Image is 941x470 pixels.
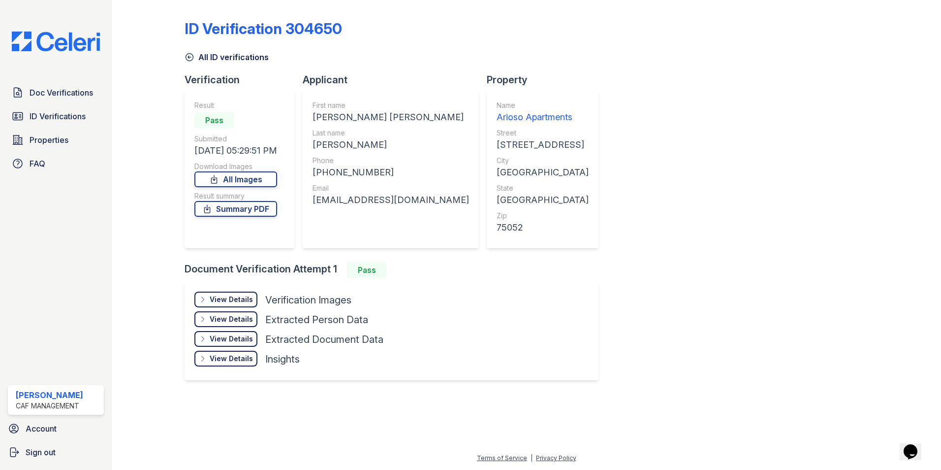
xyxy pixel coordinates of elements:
div: [PERSON_NAME] [16,389,83,401]
div: State [497,183,589,193]
div: Phone [313,156,469,166]
div: Download Images [194,162,277,171]
div: Zip [497,211,589,221]
a: All ID verifications [185,51,269,63]
div: | [531,454,533,462]
div: Arioso Apartments [497,110,589,124]
a: Doc Verifications [8,83,104,102]
a: All Images [194,171,277,187]
div: [PHONE_NUMBER] [313,166,469,179]
div: First name [313,101,469,110]
a: Account [4,419,108,438]
div: [EMAIL_ADDRESS][DOMAIN_NAME] [313,193,469,207]
div: Result [194,101,277,110]
span: Sign out [26,446,56,458]
span: Doc Verifications [30,87,93,99]
a: ID Verifications [8,106,104,126]
div: View Details [210,354,253,364]
div: Verification [185,73,303,87]
div: 75052 [497,221,589,235]
div: Pass [194,112,234,128]
div: Result summary [194,191,277,201]
a: Sign out [4,442,108,462]
a: Summary PDF [194,201,277,217]
iframe: chat widget [900,431,931,460]
div: [PERSON_NAME] [313,138,469,152]
div: ID Verification 304650 [185,20,342,37]
div: Name [497,101,589,110]
div: Applicant [303,73,487,87]
a: FAQ [8,154,104,173]
div: View Details [210,295,253,304]
span: ID Verifications [30,110,86,122]
div: Property [487,73,606,87]
img: CE_Logo_Blue-a8612792a0a2168367f1c8372b55b34899dd931a85d93a1a3d3e32e68fde9ad4.png [4,32,108,51]
a: Privacy Policy [536,454,576,462]
div: Pass [347,262,386,278]
div: [GEOGRAPHIC_DATA] [497,193,589,207]
div: Street [497,128,589,138]
a: Terms of Service [477,454,527,462]
div: View Details [210,334,253,344]
div: [GEOGRAPHIC_DATA] [497,166,589,179]
span: Properties [30,134,68,146]
div: Last name [313,128,469,138]
div: City [497,156,589,166]
div: Verification Images [265,293,351,307]
a: Properties [8,130,104,150]
div: View Details [210,314,253,324]
div: Submitted [194,134,277,144]
div: [STREET_ADDRESS] [497,138,589,152]
div: Email [313,183,469,193]
div: [DATE] 05:29:51 PM [194,144,277,158]
span: Account [26,423,57,435]
span: FAQ [30,158,45,169]
div: Document Verification Attempt 1 [185,262,606,278]
div: Extracted Person Data [265,313,368,327]
div: Insights [265,352,300,366]
div: CAF Management [16,401,83,411]
div: [PERSON_NAME] [PERSON_NAME] [313,110,469,124]
div: Extracted Document Data [265,333,383,346]
a: Name Arioso Apartments [497,101,589,124]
